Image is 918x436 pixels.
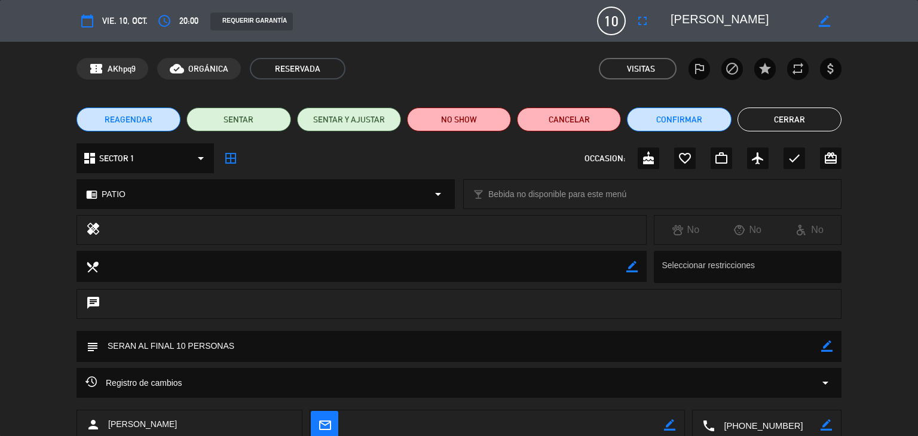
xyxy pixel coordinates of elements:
i: mail_outline [318,418,331,431]
i: attach_money [824,62,838,76]
i: cloud_done [170,62,184,76]
span: OCCASION: [585,152,625,165]
i: chat [86,296,100,312]
div: No [779,222,841,238]
i: border_color [821,340,833,352]
span: Registro de cambios [85,376,182,390]
i: repeat [791,62,805,76]
div: REQUERIR GARANTÍA [210,13,293,30]
i: cake [641,151,656,165]
span: 20:00 [179,14,198,28]
span: [PERSON_NAME] [108,417,177,431]
button: fullscreen [632,10,653,32]
i: arrow_drop_down [431,187,445,201]
i: border_color [664,419,675,431]
i: check [787,151,801,165]
span: PATIO [102,188,126,201]
span: Bebida no disponible para este menú [488,188,626,201]
span: REAGENDAR [105,113,152,126]
button: Cerrar [738,108,841,131]
i: local_dining [85,260,99,273]
i: border_color [626,261,638,272]
i: work_outline [714,151,729,165]
i: border_all [224,151,238,165]
i: dashboard [82,151,97,165]
span: vie. 10, oct. [102,14,148,28]
i: arrow_drop_down [818,376,833,390]
button: SENTAR [186,108,290,131]
i: fullscreen [635,14,650,28]
i: person [86,417,100,432]
i: airplanemode_active [751,151,765,165]
button: NO SHOW [407,108,511,131]
i: block [725,62,739,76]
i: star [758,62,772,76]
i: local_phone [702,419,715,432]
i: outlined_flag [692,62,706,76]
span: confirmation_number [89,62,103,76]
span: ORGÁNICA [188,62,228,76]
i: favorite_border [678,151,692,165]
button: REAGENDAR [76,108,180,131]
span: RESERVADA [250,58,345,79]
button: calendar_today [76,10,98,32]
button: Confirmar [627,108,731,131]
i: calendar_today [80,14,94,28]
i: subject [85,340,99,353]
span: SECTOR 1 [99,152,134,165]
em: Visitas [627,62,655,76]
i: access_time [157,14,172,28]
i: border_color [821,419,832,431]
i: card_giftcard [824,151,838,165]
button: SENTAR Y AJUSTAR [297,108,401,131]
i: arrow_drop_down [194,151,208,165]
button: Cancelar [517,108,621,131]
span: 10 [597,7,626,35]
span: AKhpq9 [108,62,136,76]
div: No [717,222,779,238]
button: access_time [154,10,175,32]
i: healing [86,222,100,238]
i: border_color [819,16,830,27]
i: local_bar [473,189,484,200]
div: No [654,222,717,238]
i: chrome_reader_mode [86,189,97,200]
